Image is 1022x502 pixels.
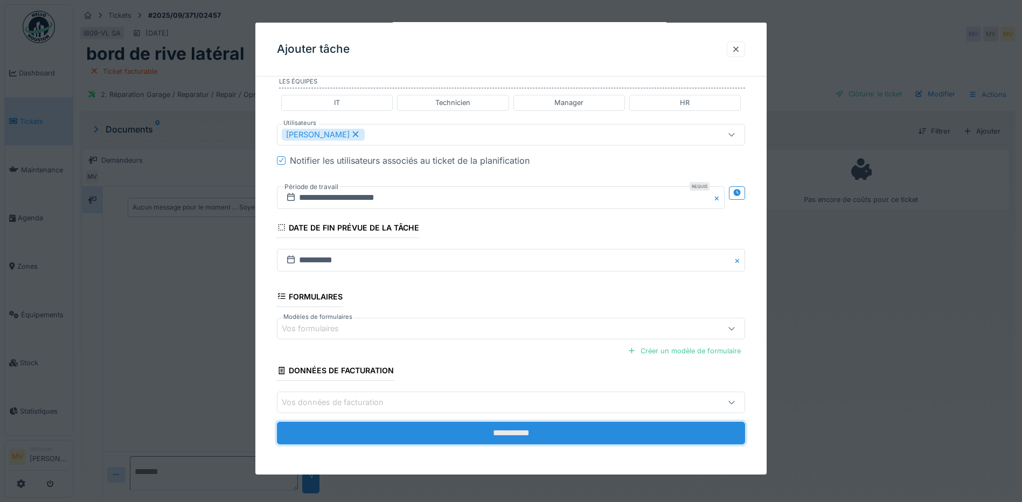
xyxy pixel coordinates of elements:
label: Modèles de formulaires [281,312,354,322]
div: IT [334,97,340,108]
label: Période de travail [283,181,339,193]
div: HR [680,97,690,108]
div: Manager [554,97,583,108]
div: Données de facturation [277,362,394,381]
button: Close [713,186,725,209]
div: [PERSON_NAME] [282,129,365,141]
h3: Ajouter tâche [277,43,350,56]
div: Technicien [435,97,470,108]
div: Vos données de facturation [282,396,399,408]
div: Créer un modèle de formulaire [623,344,745,358]
div: Date de fin prévue de la tâche [277,220,419,238]
div: Notifier les utilisateurs associés au ticket de la planification [290,154,530,167]
button: Close [733,249,745,271]
div: Requis [690,182,710,191]
div: Formulaires [277,289,343,307]
div: Vos formulaires [282,323,354,334]
label: Les équipes [279,77,745,89]
label: Utilisateurs [281,118,318,128]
